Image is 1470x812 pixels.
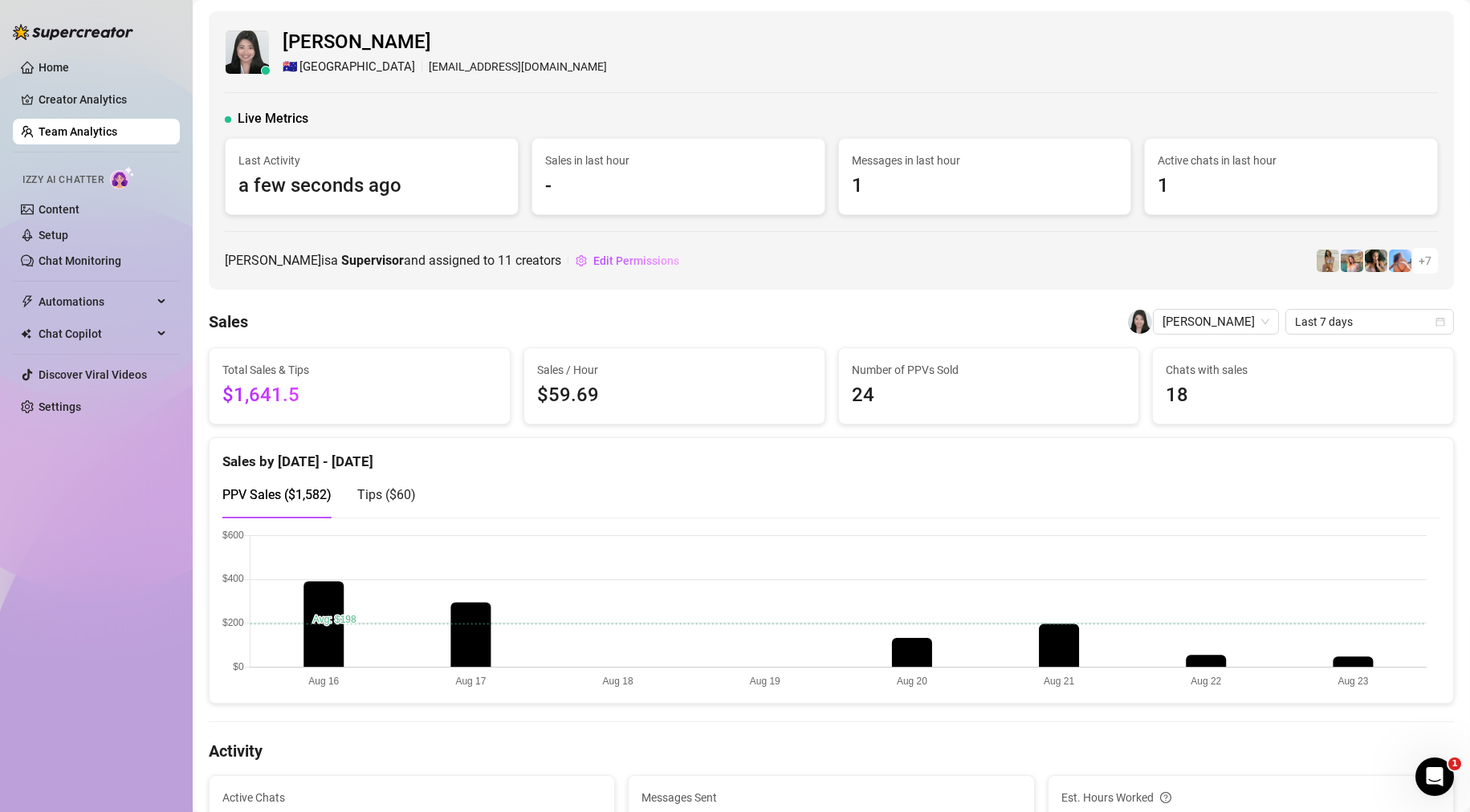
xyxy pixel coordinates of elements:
[1317,250,1339,272] img: Zoey
[39,321,153,347] span: Chat Copilot
[1163,310,1269,334] span: Johaina Therese Gaspar
[222,438,1440,473] div: Sales by [DATE] - [DATE]
[641,789,1020,806] span: Messages Sent
[537,380,812,411] span: $59.69
[1389,250,1411,272] img: OLIVIA
[1160,789,1171,806] span: question-circle
[545,171,812,201] span: -
[226,30,269,74] img: Johaina Therese Gaspar
[1341,250,1363,272] img: Marabest
[39,289,153,315] span: Automations
[238,171,505,201] span: a few seconds ago
[1158,171,1424,201] span: 1
[1158,152,1424,169] span: Active chats in last hour
[1166,361,1440,379] span: Chats with sales
[222,361,497,379] span: Total Sales & Tips
[1448,757,1461,770] span: 1
[39,203,79,216] a: Content
[283,27,607,58] span: [PERSON_NAME]
[852,152,1118,169] span: Messages in last hour
[1128,310,1152,334] img: Johaina Therese Gaspar
[39,125,117,138] a: Team Analytics
[545,152,812,169] span: Sales in last hour
[222,487,332,502] span: PPV Sales ( $1,582 )
[283,58,298,77] span: 🇦🇺
[110,166,135,189] img: AI Chatter
[1415,757,1454,796] iframe: Intercom live chat
[222,789,601,806] span: Active Chats
[537,361,812,379] span: Sales / Hour
[222,380,497,411] span: $1,641.5
[852,361,1126,379] span: Number of PPVs Sold
[21,328,31,339] img: Chat Copilot
[238,109,308,128] span: Live Metrics
[1435,317,1445,327] span: calendar
[39,400,81,413] a: Settings
[1365,250,1387,272] img: Allie
[593,254,679,267] span: Edit Permissions
[852,171,1118,201] span: 1
[498,253,512,268] span: 11
[1295,310,1444,334] span: Last 7 days
[39,61,69,74] a: Home
[209,740,1454,762] h4: Activity
[238,152,505,169] span: Last Activity
[39,229,68,242] a: Setup
[1061,789,1440,806] div: Est. Hours Worked
[357,487,416,502] span: Tips ( $60 )
[852,380,1126,411] span: 24
[299,58,415,77] span: [GEOGRAPHIC_DATA]
[1166,380,1440,411] span: 18
[22,173,104,188] span: Izzy AI Chatter
[225,250,561,270] span: [PERSON_NAME] is a and assigned to creators
[283,58,607,77] div: [EMAIL_ADDRESS][DOMAIN_NAME]
[576,255,587,266] span: setting
[39,87,167,112] a: Creator Analytics
[13,24,133,40] img: logo-BBDzfeDw.svg
[209,311,248,333] h4: Sales
[1419,252,1431,270] span: + 7
[575,248,680,274] button: Edit Permissions
[39,254,121,267] a: Chat Monitoring
[21,295,34,308] span: thunderbolt
[341,253,404,268] b: Supervisor
[39,368,147,381] a: Discover Viral Videos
